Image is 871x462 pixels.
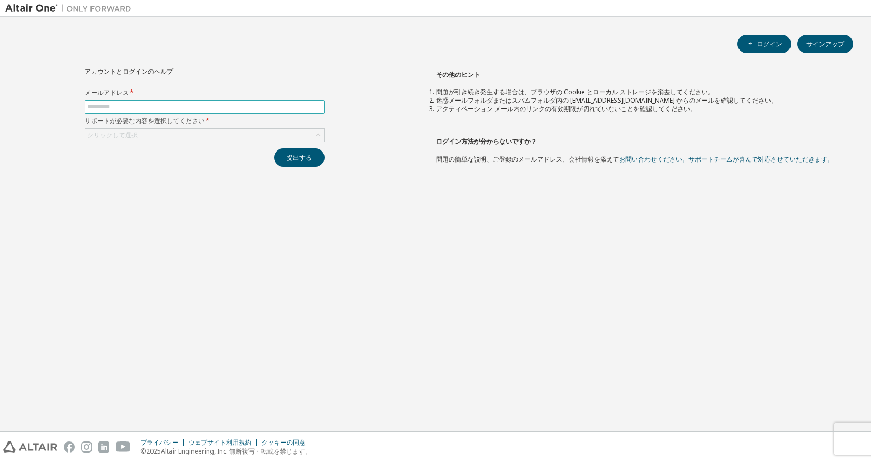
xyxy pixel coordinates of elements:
img: facebook.svg [64,441,75,453]
font: ウェブサイト利用規約 [188,438,251,447]
font: その他のヒント [436,70,480,79]
font: 提出する [287,153,312,162]
font: ログイン方法が分からないですか？ [436,137,537,146]
img: instagram.svg [81,441,92,453]
button: ログイン [737,35,791,53]
font: プライバシー [140,438,178,447]
font: クッキーの同意 [261,438,306,447]
font: 問題の簡単な説明、ご登録のメールアドレス、会社情報を添えて [436,155,619,164]
font: メールアドレス [85,88,129,97]
button: サインアップ [797,35,853,53]
img: アルタイルワン [5,3,137,14]
font: 迷惑メールフォルダまたはスパムフォルダ内の [EMAIL_ADDRESS][DOMAIN_NAME] からのメールを確認してください。 [436,96,777,105]
font: アカウントとログインのヘルプ [85,67,173,76]
img: altair_logo.svg [3,441,57,453]
font: © [140,447,146,456]
img: linkedin.svg [98,441,109,453]
font: 問題が引き続き発生する場合は、ブラウザの Cookie とローカル ストレージを消去してください。 [436,87,714,96]
font: クリックして選択 [87,130,138,139]
button: 提出する [274,148,325,167]
a: お問い合わせください。サポートチームが喜んで対応させていただきます。 [619,155,834,164]
font: サインアップ [806,39,844,48]
font: Altair Engineering, Inc. 無断複写・転載を禁じます。 [161,447,311,456]
font: ログイン [757,39,782,48]
font: サポートが必要な内容を選択してください [85,116,205,125]
img: youtube.svg [116,441,131,453]
font: アクティベーション メール内のリンクの有効期限が切れていないことを確認してください。 [436,104,696,113]
font: 2025 [146,447,161,456]
div: クリックして選択 [85,129,324,142]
